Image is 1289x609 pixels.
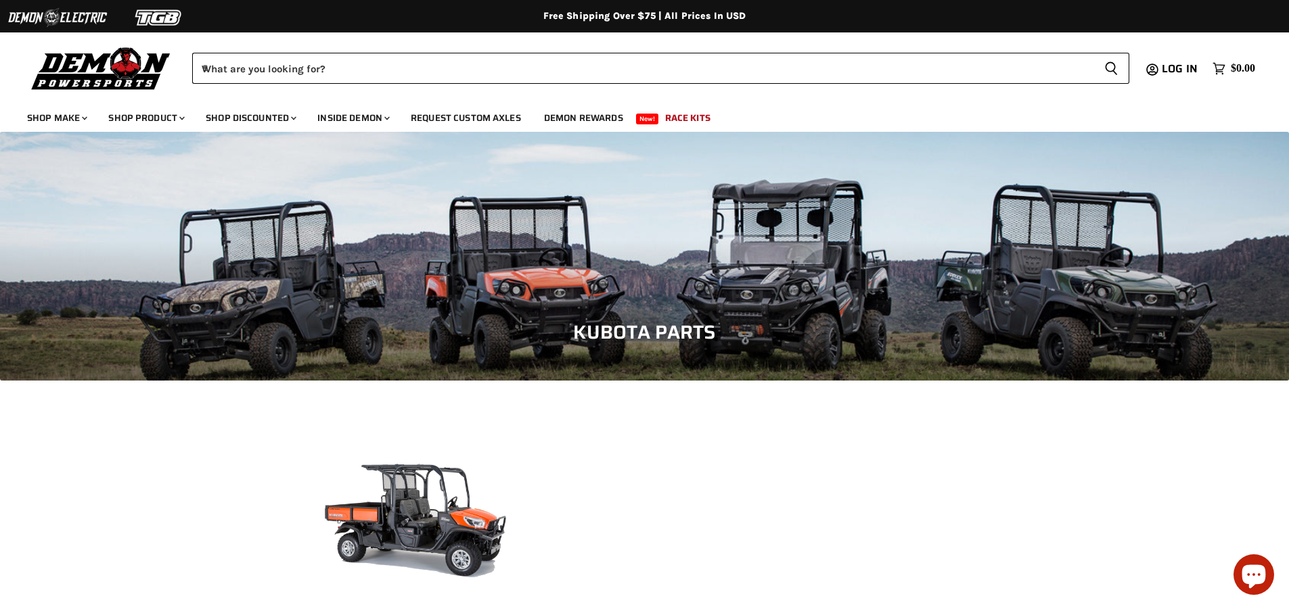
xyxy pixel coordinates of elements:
span: Log in [1162,60,1198,77]
input: When autocomplete results are available use up and down arrows to review and enter to select [192,53,1093,84]
a: Demon Rewards [534,104,633,132]
a: Log in [1156,63,1206,75]
a: $0.00 [1206,59,1262,78]
span: New! [636,114,659,124]
form: Product [192,53,1129,84]
img: Demon Powersports [27,44,175,92]
button: Search [1093,53,1129,84]
img: RTV [313,421,516,590]
img: TGB Logo 2 [108,5,210,30]
a: Inside Demon [307,104,398,132]
img: Demon Electric Logo 2 [7,5,108,30]
a: Shop Product [98,104,193,132]
a: Shop Make [17,104,95,132]
inbox-online-store-chat: Shopify online store chat [1229,554,1278,598]
a: Request Custom Axles [401,104,531,132]
ul: Main menu [17,99,1252,132]
span: $0.00 [1231,62,1255,75]
div: Free Shipping Over $75 | All Prices In USD [104,10,1186,22]
h1: Kubota Parts [20,321,1269,344]
a: Shop Discounted [196,104,304,132]
a: Race Kits [655,104,721,132]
